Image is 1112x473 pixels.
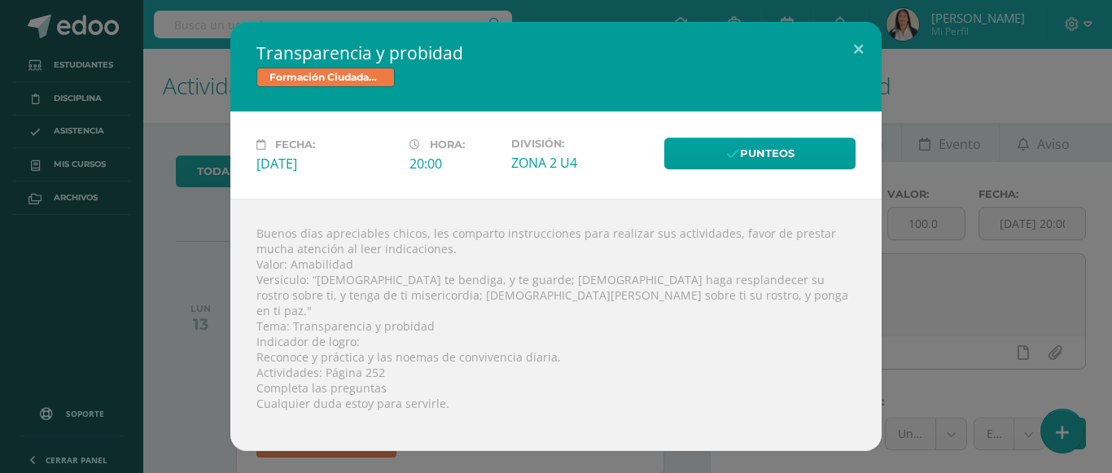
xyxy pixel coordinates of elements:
[409,155,498,173] div: 20:00
[835,22,882,77] button: Close (Esc)
[664,138,856,169] a: Punteos
[430,138,465,151] span: Hora:
[230,199,882,451] div: Buenos días apreciables chicos, les comparto instrucciones para realizar sus actividades, favor d...
[256,68,395,87] a: Formación Ciudadana 4
[511,138,651,150] label: División:
[511,154,651,172] div: ZONA 2 U4
[256,155,396,173] div: [DATE]
[256,42,856,64] h2: Transparencia y probidad
[275,138,315,151] span: Fecha:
